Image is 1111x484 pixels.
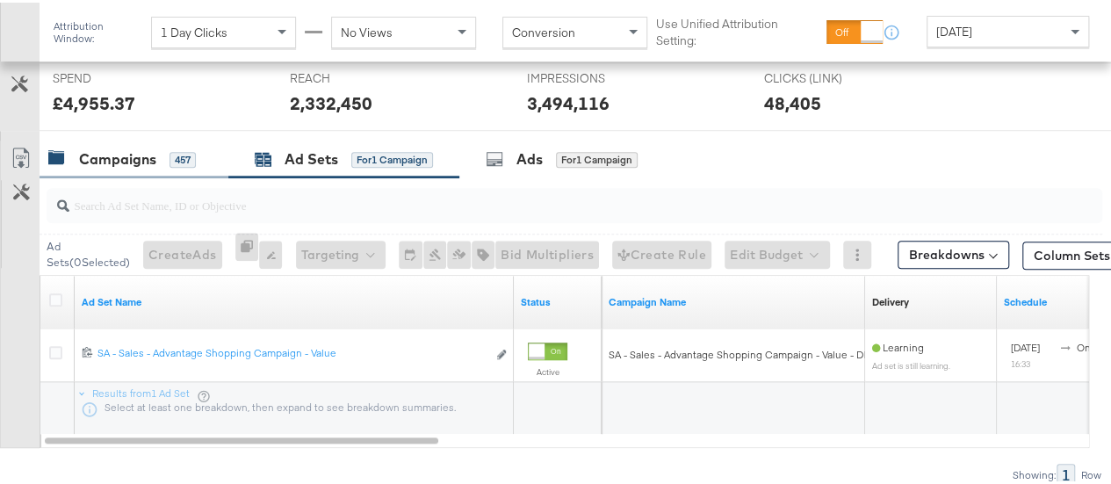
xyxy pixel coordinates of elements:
sub: 16:33 [1011,356,1030,366]
div: Ad Sets [285,147,338,167]
div: 0 [235,230,259,275]
div: Delivery [872,293,909,307]
span: REACH [290,68,422,84]
a: Shows the current state of your Ad Set. [521,293,595,307]
input: Search Ad Set Name, ID or Objective [69,178,1010,213]
div: SA - Sales - Advantage Shopping Campaign - Value [97,343,487,358]
div: 457 [170,149,196,165]
div: Row [1080,466,1102,479]
span: Learning [872,338,924,351]
span: 1 Day Clicks [161,22,227,38]
span: No Views [341,22,393,38]
span: Conversion [512,22,575,38]
a: SA - Sales - Advantage Shopping Campaign - Value [97,343,487,362]
div: for 1 Campaign [351,149,433,165]
div: £4,955.37 [53,88,135,113]
div: 2,332,450 [290,88,372,113]
div: Showing: [1012,466,1057,479]
div: 1 [1057,461,1075,483]
sub: Ad set is still learning. [872,358,950,368]
a: Your campaign name. [609,293,858,307]
a: Reflects the ability of your Ad Set to achieve delivery based on ad states, schedule and budget. [872,293,909,307]
a: Your Ad Set name. [82,293,507,307]
label: Use Unified Attribution Setting: [656,13,819,46]
span: IMPRESSIONS [527,68,659,84]
span: [DATE] [936,21,972,37]
span: [DATE] [1011,338,1040,351]
div: for 1 Campaign [556,149,638,165]
span: SPEND [53,68,184,84]
button: Breakdowns [898,238,1009,266]
div: 48,405 [763,88,820,113]
div: Campaigns [79,147,156,167]
div: 3,494,116 [527,88,610,113]
div: Attribution Window: [53,18,142,42]
div: Ads [516,147,543,167]
span: CLICKS (LINK) [763,68,895,84]
span: SA - Sales - Advantage Shopping Campaign - Value - DPA [609,345,875,358]
label: Active [528,364,567,375]
div: Ad Sets ( 0 Selected) [47,236,130,268]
